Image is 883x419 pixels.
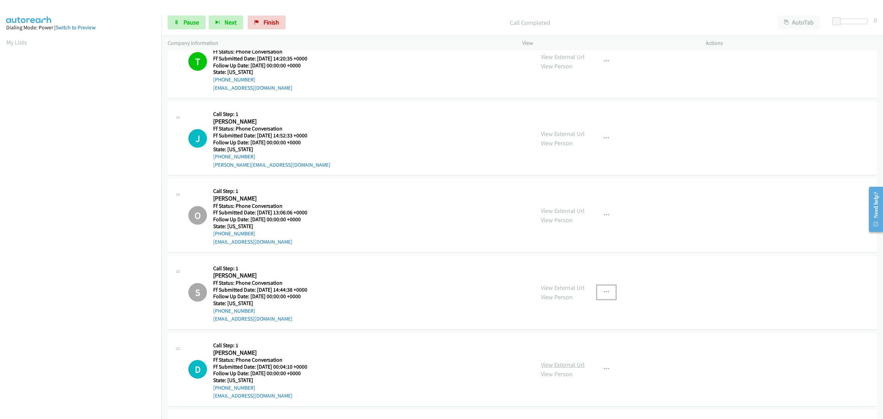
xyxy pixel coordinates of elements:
a: My Lists [6,38,27,46]
h5: Ff Status: Phone Conversation [213,48,316,55]
h5: Call Step: 1 [213,188,307,195]
h5: Follow Up Date: [DATE] 00:00:00 +0000 [213,139,330,146]
a: [PHONE_NUMBER] [213,153,255,160]
a: Switch to Preview [56,24,96,31]
p: Call Completed [295,18,765,27]
a: [PHONE_NUMBER] [213,384,255,391]
a: View External Url [541,130,585,138]
a: View Person [541,293,573,301]
a: [EMAIL_ADDRESS][DOMAIN_NAME] [213,238,292,245]
h1: O [188,206,207,225]
span: Next [225,18,237,26]
h5: Follow Up Date: [DATE] 00:00:00 +0000 [213,62,316,69]
h5: Ff Status: Phone Conversation [213,125,330,132]
span: Finish [264,18,279,26]
h5: Ff Status: Phone Conversation [213,203,307,209]
h2: [PERSON_NAME] [213,118,316,126]
h5: Follow Up Date: [DATE] 00:00:00 +0000 [213,370,307,377]
h5: Call Step: 1 [213,342,307,349]
button: AutoTab [777,16,820,29]
h5: Call Step: 1 [213,265,307,272]
a: View Person [541,139,573,147]
h5: Follow Up Date: [DATE] 00:00:00 +0000 [213,293,307,300]
h5: Ff Submitted Date: [DATE] 13:06:06 +0000 [213,209,307,216]
a: [PHONE_NUMBER] [213,76,255,83]
a: [EMAIL_ADDRESS][DOMAIN_NAME] [213,392,292,399]
a: View Person [541,62,573,70]
h2: [PERSON_NAME] [213,272,307,280]
div: Dialing Mode: Power | [6,23,155,32]
h1: S [188,283,207,302]
h5: State: [US_STATE] [213,146,330,153]
h5: Follow Up Date: [DATE] 00:00:00 +0000 [213,216,307,223]
h1: T [188,52,207,71]
a: Finish [248,16,286,29]
h5: Ff Submitted Date: [DATE] 14:52:33 +0000 [213,132,330,139]
a: View External Url [541,284,585,292]
h5: State: [US_STATE] [213,300,307,307]
a: [PERSON_NAME][EMAIL_ADDRESS][DOMAIN_NAME] [213,162,330,168]
h1: J [188,129,207,148]
p: Company Information [168,39,510,47]
div: 0 [874,16,877,25]
div: The call is yet to be attempted [188,360,207,379]
a: View External Url [541,207,585,215]
a: View Person [541,216,573,224]
h5: Ff Submitted Date: [DATE] 14:44:38 +0000 [213,286,307,293]
h5: Ff Submitted Date: [DATE] 14:20:35 +0000 [213,55,316,62]
p: View [522,39,693,47]
h2: [PERSON_NAME] [213,195,307,203]
button: Next [209,16,243,29]
a: [EMAIL_ADDRESS][DOMAIN_NAME] [213,85,292,91]
h5: State: [US_STATE] [213,377,307,384]
p: Actions [706,39,877,47]
a: [PHONE_NUMBER] [213,230,255,237]
a: [EMAIL_ADDRESS][DOMAIN_NAME] [213,315,292,322]
h5: State: [US_STATE] [213,69,316,76]
a: Pause [168,16,206,29]
a: View Person [541,370,573,378]
h5: Ff Status: Phone Conversation [213,357,307,363]
div: Delay between calls (in seconds) [836,19,867,24]
iframe: Dialpad [6,53,161,381]
h5: Ff Status: Phone Conversation [213,280,307,286]
a: [PHONE_NUMBER] [213,308,255,314]
h5: Call Step: 1 [213,111,330,118]
iframe: Resource Center [863,182,883,237]
h2: [PERSON_NAME] [213,349,307,357]
a: View External Url [541,361,585,369]
h5: State: [US_STATE] [213,223,307,230]
a: View External Url [541,53,585,61]
div: The call is yet to be attempted [188,129,207,148]
h5: Ff Submitted Date: [DATE] 00:04:10 +0000 [213,363,307,370]
span: Pause [183,18,199,26]
h1: D [188,360,207,379]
